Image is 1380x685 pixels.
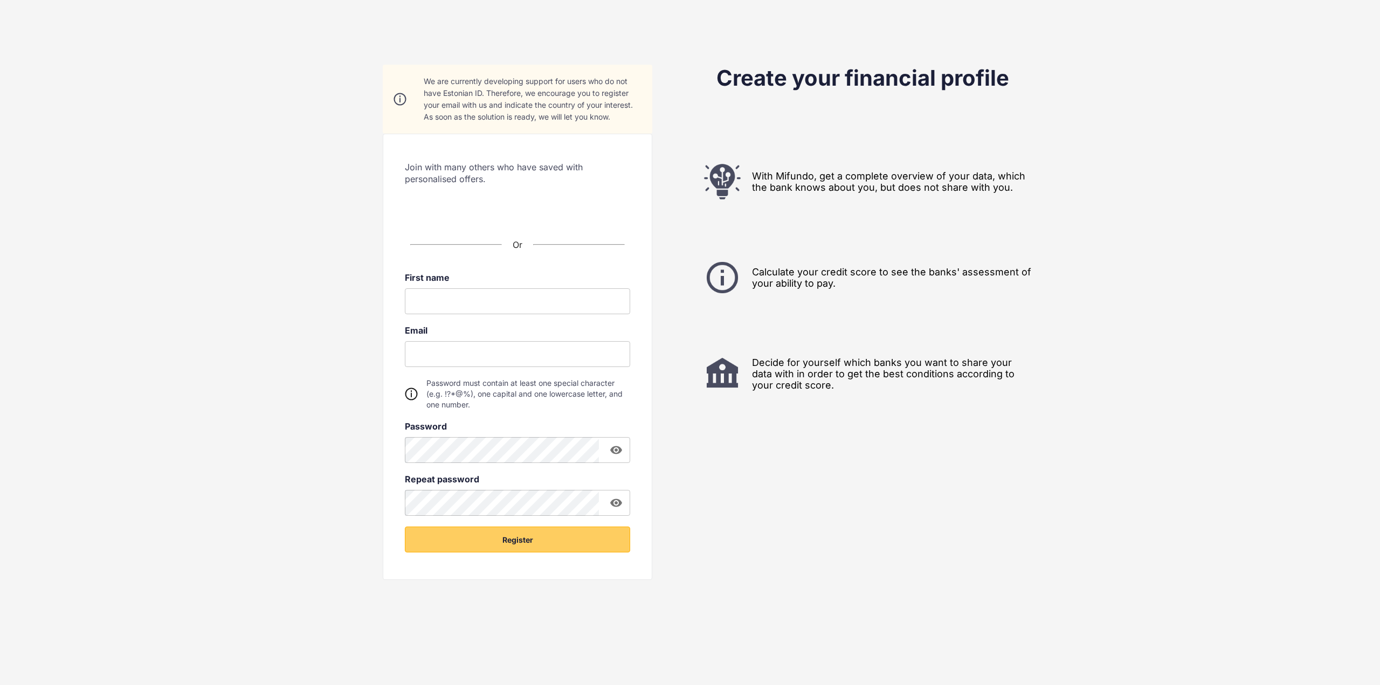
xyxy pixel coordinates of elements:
iframe: Sign in with Google Button [426,195,609,218]
label: Email [405,325,630,336]
label: Repeat password [405,474,630,485]
button: Register [405,527,630,552]
img: lightbulb.png [703,163,741,200]
span: Join with many others who have saved with personalised offers. [405,161,630,185]
div: With Mifundo, get a complete overview of your data, which the bank knows about you, but does not ... [690,163,1035,200]
img: info.png [703,259,741,296]
div: We are currently developing support for users who do not have Estonian ID. Therefore, we encourag... [424,75,641,123]
div: Calculate your credit score to see the banks' assessment of your ability to pay. [690,259,1035,296]
img: bank.png [703,355,741,392]
span: Register [502,535,533,545]
label: Password [405,421,630,432]
span: Or [513,239,522,250]
label: First name [405,272,630,283]
div: Decide for yourself which banks you want to share your data with in order to get the best conditi... [690,355,1035,392]
h1: Create your financial profile [693,65,1032,92]
span: Password must contain at least one special character (e.g. !?*@%), one capital and one lowercase ... [426,378,630,410]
